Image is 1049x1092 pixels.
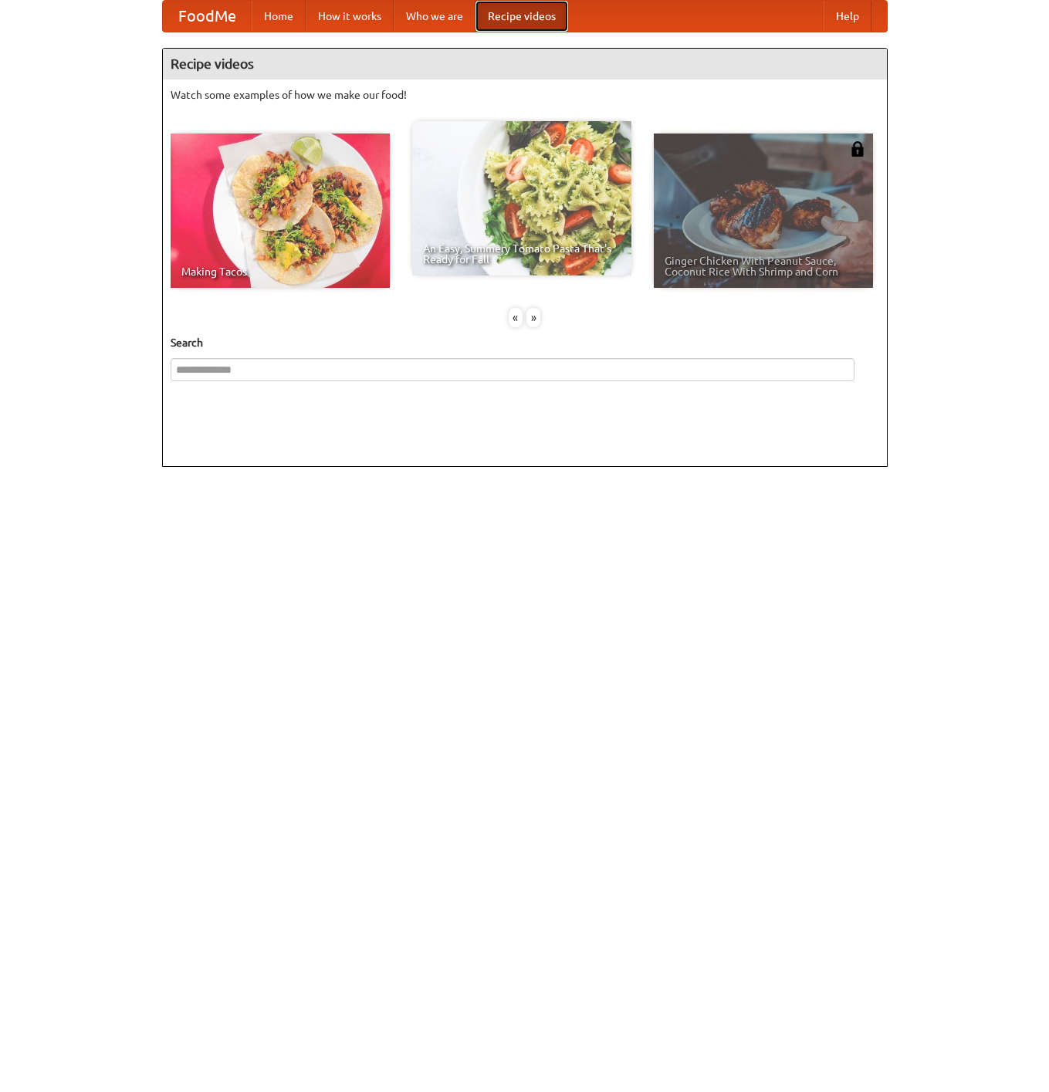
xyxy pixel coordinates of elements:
h4: Recipe videos [163,49,887,79]
a: FoodMe [163,1,252,32]
a: An Easy, Summery Tomato Pasta That's Ready for Fall [412,121,631,276]
span: Making Tacos [181,266,379,277]
a: Recipe videos [475,1,568,32]
div: » [526,308,540,327]
a: How it works [306,1,394,32]
span: An Easy, Summery Tomato Pasta That's Ready for Fall [423,243,621,265]
a: Help [824,1,871,32]
h5: Search [171,335,879,350]
a: Who we are [394,1,475,32]
a: Making Tacos [171,134,390,288]
p: Watch some examples of how we make our food! [171,87,879,103]
a: Home [252,1,306,32]
div: « [509,308,523,327]
img: 483408.png [850,141,865,157]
